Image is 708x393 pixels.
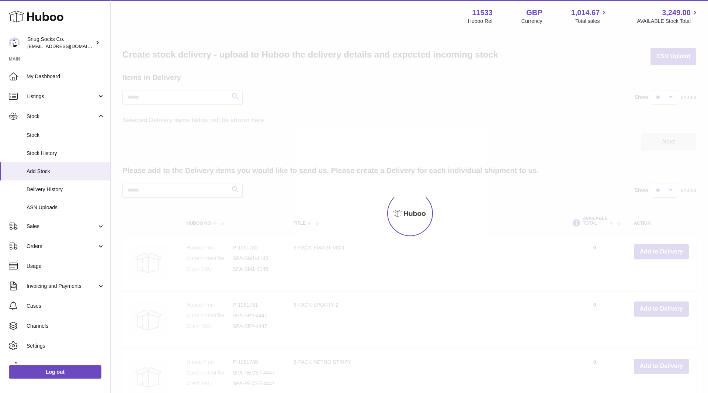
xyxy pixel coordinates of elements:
span: Total sales [575,18,608,25]
span: My Dashboard [27,73,105,80]
span: ASN Uploads [27,204,105,211]
span: [EMAIL_ADDRESS][DOMAIN_NAME] [27,43,108,49]
span: Cases [27,303,105,310]
span: Add Stock [27,168,105,175]
span: 1,014.67 [571,8,600,18]
a: 3,249.00 AVAILABLE Stock Total [637,8,699,25]
strong: GBP [526,8,542,18]
span: Stock [27,113,97,120]
div: Currency [521,18,542,25]
span: AVAILABLE Stock Total [637,18,699,25]
span: Channels [27,323,105,330]
span: Stock [27,132,105,139]
span: Listings [27,93,97,100]
span: Orders [27,243,97,250]
span: Settings [27,342,105,349]
span: 3,249.00 [662,8,691,18]
a: Log out [9,365,101,379]
span: Sales [27,223,97,230]
span: Returns [27,362,105,369]
span: Usage [27,263,105,270]
div: Snug Socks Co. [27,36,94,50]
a: 1,014.67 Total sales [571,8,608,25]
span: Invoicing and Payments [27,283,97,290]
span: Stock History [27,150,105,157]
div: Huboo Ref [468,18,493,25]
span: Delivery History [27,186,105,193]
img: info@snugsocks.co.uk [9,37,20,48]
strong: 11533 [472,8,493,18]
